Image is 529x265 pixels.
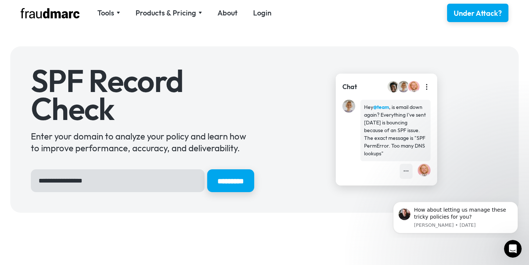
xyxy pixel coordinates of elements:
[31,130,254,154] div: Enter your domain to analyze your policy and learn how to improve performance, accuracy, and deli...
[136,8,202,18] div: Products & Pricing
[97,8,114,18] div: Tools
[504,240,522,258] iframe: Intercom live chat
[382,195,529,238] iframe: Intercom notifications message
[31,169,254,192] form: Hero Sign Up Form
[253,8,271,18] a: Login
[217,8,238,18] a: About
[97,8,120,18] div: Tools
[31,67,254,123] h1: SPF Record Check
[342,82,357,92] div: Chat
[447,4,508,22] a: Under Attack?
[364,103,427,158] div: Hey , is email down again? Everything I've sent [DATE] is bouncing because of an SPF issue. The e...
[454,8,502,18] div: Under Attack?
[403,167,409,175] div: •••
[373,104,389,110] strong: @team
[136,8,196,18] div: Products & Pricing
